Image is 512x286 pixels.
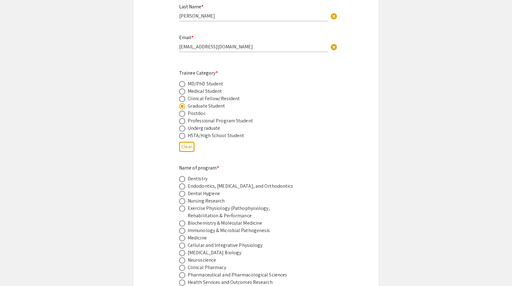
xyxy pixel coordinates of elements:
[188,95,240,102] div: Clinical Fellow/Resident
[188,132,244,139] div: HSTA/High School Student
[188,271,287,279] div: Pharmaceutical and Pharmacological Sciences
[330,13,338,20] span: cancel
[5,258,26,281] iframe: Chat
[179,70,218,76] mat-label: Trainee Category
[179,165,219,171] mat-label: Name of program
[188,117,253,125] div: Professional Program Student
[188,234,207,242] div: Medicine
[179,3,203,10] mat-label: Last Name
[188,264,226,271] div: Clinical Pharmacy
[179,13,328,19] input: Type Here
[188,256,216,264] div: Neuroscience
[188,205,295,219] div: Exercise Physiology (Pathophysiology, Rehabilitation & Performance
[179,43,328,50] input: Type Here
[179,142,194,152] button: Clear
[188,242,263,249] div: Cellular and Integrative Physiology
[188,175,207,182] div: Dentistry
[188,227,270,234] div: Immunology & Microbial Pathogenesis
[188,190,220,197] div: Dental Hygiene
[330,43,338,51] span: cancel
[188,88,222,95] div: Medical Student
[328,10,340,22] button: Clear
[328,40,340,53] button: Clear
[188,125,220,132] div: Undergraduate
[188,182,293,190] div: Endodontics, [MEDICAL_DATA], and Orthodontics
[188,219,262,227] div: Biochemistry & Molecular Medicine
[188,197,225,205] div: Nursing Research
[188,80,223,88] div: MD/PhD Student
[188,279,273,286] div: Health Services and Outcomes Research
[188,102,225,110] div: Graduate Student
[179,34,194,41] mat-label: Email
[188,110,206,117] div: Postdoc
[188,249,241,256] div: [MEDICAL_DATA] Biology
